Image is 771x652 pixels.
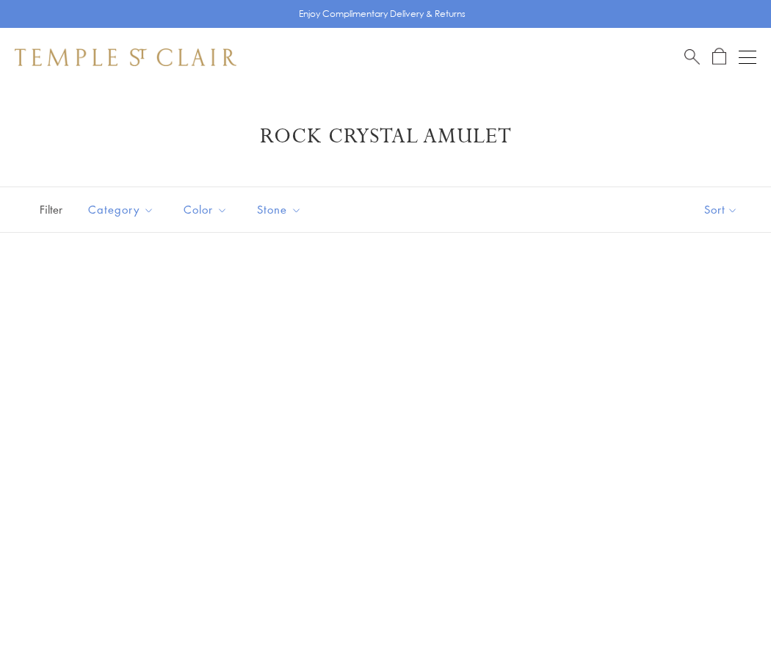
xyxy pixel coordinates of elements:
[671,187,771,232] button: Show sort by
[176,200,239,219] span: Color
[173,193,239,226] button: Color
[37,123,734,150] h1: Rock Crystal Amulet
[15,48,236,66] img: Temple St. Clair
[712,48,726,66] a: Open Shopping Bag
[81,200,165,219] span: Category
[77,193,165,226] button: Category
[250,200,313,219] span: Stone
[246,193,313,226] button: Stone
[299,7,466,21] p: Enjoy Complimentary Delivery & Returns
[684,48,700,66] a: Search
[739,48,756,66] button: Open navigation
